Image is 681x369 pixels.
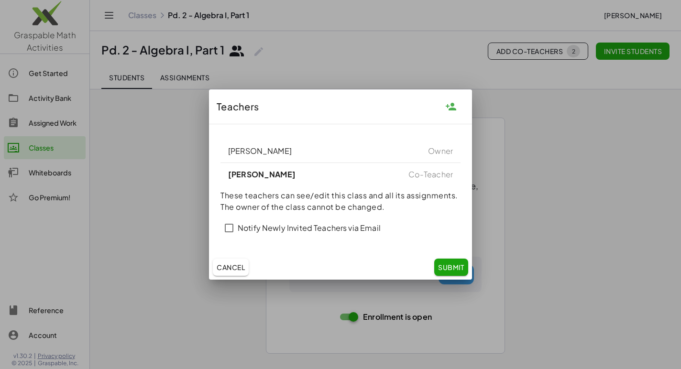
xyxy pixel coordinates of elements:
[228,145,453,157] div: [PERSON_NAME]
[209,124,472,255] div: These teachers can see/edit this class and all its assignments. The owner of the class cannot be ...
[228,169,453,180] div: [PERSON_NAME]
[438,263,464,271] span: Submit
[209,89,472,124] div: Teachers
[408,169,453,180] span: Co-Teacher
[213,259,249,276] button: Cancel
[217,263,245,271] span: Cancel
[434,259,468,276] button: Submit
[238,217,381,239] label: Notify Newly Invited Teachers via Email
[428,145,453,157] span: Owner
